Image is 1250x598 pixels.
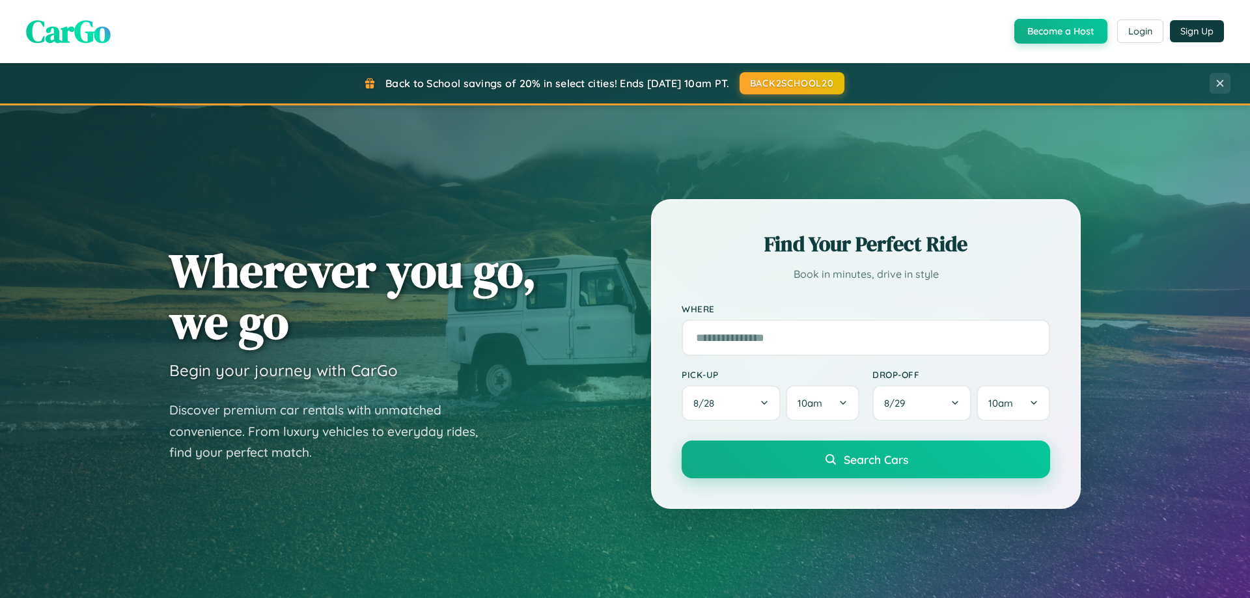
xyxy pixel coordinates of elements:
button: 8/29 [872,385,971,421]
button: 10am [786,385,859,421]
button: Login [1117,20,1163,43]
span: 8 / 29 [884,397,911,409]
button: 10am [977,385,1050,421]
label: Drop-off [872,369,1050,380]
span: CarGo [26,10,111,53]
span: Back to School savings of 20% in select cities! Ends [DATE] 10am PT. [385,77,729,90]
span: Search Cars [844,452,908,467]
label: Pick-up [682,369,859,380]
button: Sign Up [1170,20,1224,42]
p: Discover premium car rentals with unmatched convenience. From luxury vehicles to everyday rides, ... [169,400,495,463]
span: 8 / 28 [693,397,721,409]
span: 10am [988,397,1013,409]
p: Book in minutes, drive in style [682,265,1050,284]
h2: Find Your Perfect Ride [682,230,1050,258]
h3: Begin your journey with CarGo [169,360,398,380]
button: Search Cars [682,441,1050,478]
button: BACK2SCHOOL20 [740,72,844,94]
span: 10am [798,397,822,409]
button: 8/28 [682,385,781,421]
h1: Wherever you go, we go [169,245,536,347]
button: Become a Host [1014,19,1107,44]
label: Where [682,303,1050,314]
